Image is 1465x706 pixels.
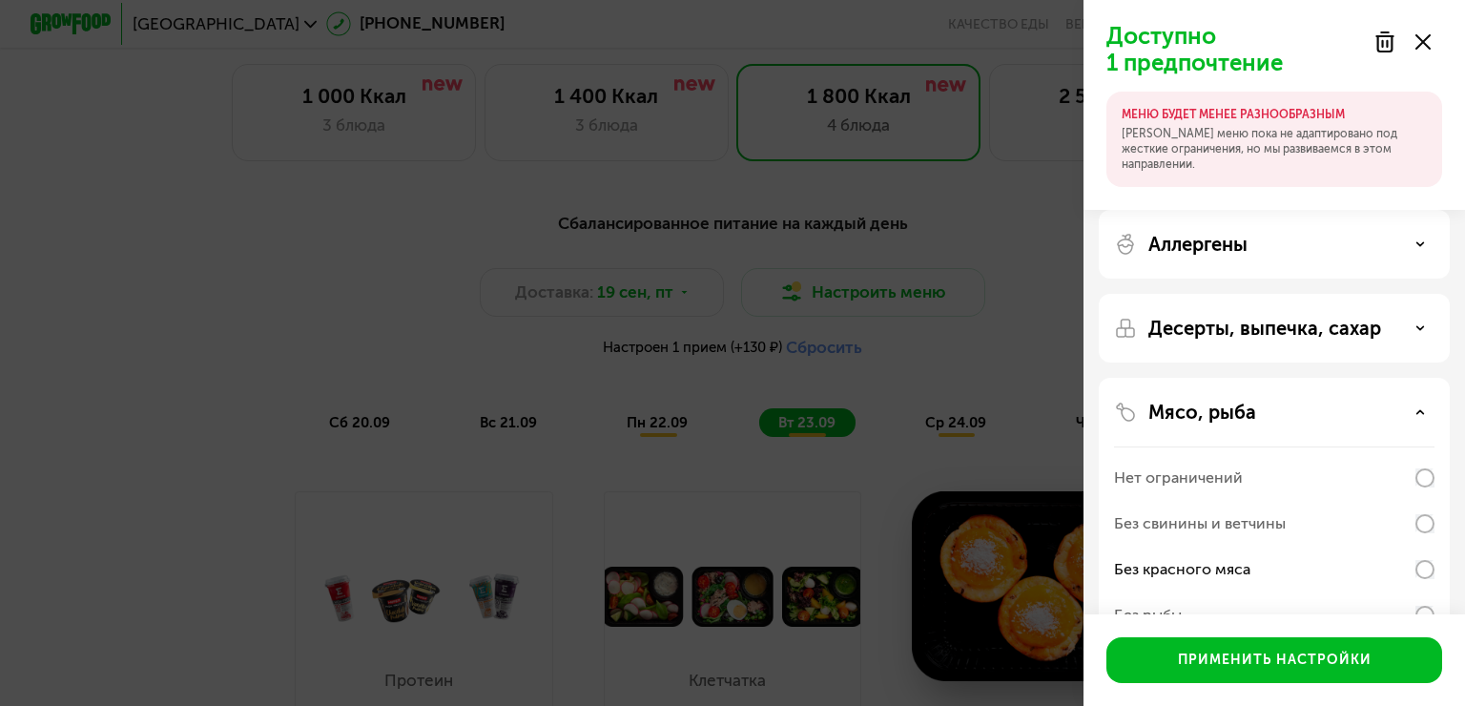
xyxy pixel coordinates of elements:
[1122,126,1427,172] p: [PERSON_NAME] меню пока не адаптировано под жесткие ограничения, но мы развиваемся в этом направл...
[1122,107,1427,122] p: МЕНЮ БУДЕТ МЕНЕЕ РАЗНООБРАЗНЫМ
[1106,23,1362,76] p: Доступно 1 предпочтение
[1148,401,1256,424] p: Мясо, рыба
[1114,604,1182,627] div: Без рыбы
[1114,558,1250,581] div: Без красного мяса
[1148,317,1381,340] p: Десерты, выпечка, сахар
[1114,467,1243,489] div: Нет ограничений
[1106,637,1442,683] button: Применить настройки
[1114,512,1286,535] div: Без свинины и ветчины
[1178,651,1372,670] div: Применить настройки
[1148,233,1248,256] p: Аллергены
